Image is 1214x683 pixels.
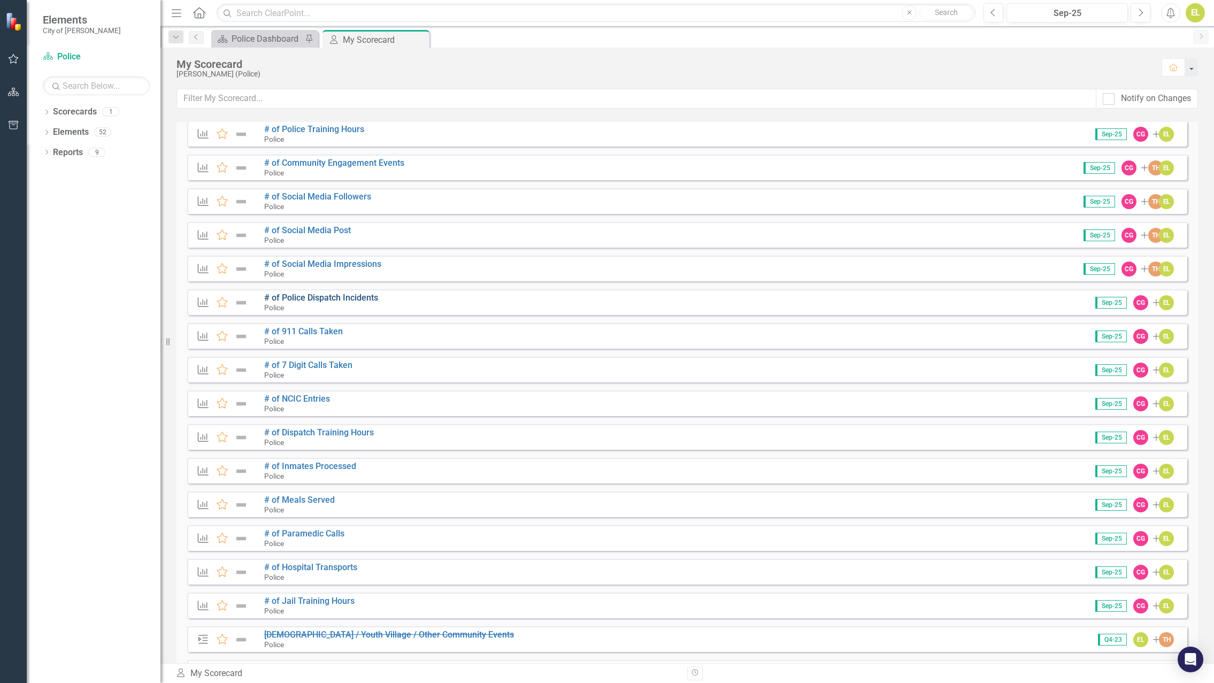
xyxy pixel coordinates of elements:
[1159,464,1174,479] div: EL
[234,263,248,275] img: Not Defined
[1159,497,1174,512] div: EL
[53,147,83,159] a: Reports
[102,108,119,117] div: 1
[919,5,973,20] button: Search
[4,11,25,32] img: ClearPoint Strategy
[264,404,284,413] small: Police
[1159,262,1174,277] div: EL
[94,128,111,137] div: 52
[264,124,364,134] a: # of Police Training Hours
[264,539,284,548] small: Police
[1121,93,1191,105] div: Notify on Changes
[1159,632,1174,647] div: TH
[1133,329,1148,344] div: CG
[264,202,284,211] small: Police
[264,495,335,505] a: # of Meals Served
[175,667,679,680] div: My Scorecard
[264,607,284,615] small: Police
[234,566,248,579] img: Not Defined
[935,8,958,17] span: Search
[1159,295,1174,310] div: EL
[1148,228,1163,243] div: TH
[264,630,514,640] a: [DEMOGRAPHIC_DATA] / Youth Village / Other Community Events
[53,106,97,118] a: Scorecards
[1133,295,1148,310] div: CG
[1159,430,1174,445] div: EL
[1159,598,1174,613] div: EL
[1133,396,1148,411] div: CG
[264,528,344,539] a: # of Paramedic Calls
[234,633,248,646] img: Not Defined
[264,303,284,312] small: Police
[1121,228,1136,243] div: CG
[234,162,248,174] img: Not Defined
[1084,229,1115,241] span: Sep-25
[264,168,284,177] small: Police
[264,472,284,480] small: Police
[1095,600,1127,612] span: Sep-25
[264,438,284,447] small: Police
[1159,565,1174,580] div: EL
[176,89,1096,109] input: Filter My Scorecard...
[234,128,248,141] img: Not Defined
[1133,497,1148,512] div: CG
[1133,565,1148,580] div: CG
[1148,262,1163,277] div: TH
[1178,647,1203,672] div: Open Intercom Messenger
[264,326,343,336] a: # of 911 Calls Taken
[43,51,150,63] a: Police
[264,337,284,346] small: Police
[264,135,284,143] small: Police
[264,360,352,370] a: # of 7 Digit Calls Taken
[264,427,374,438] a: # of Dispatch Training Hours
[1159,228,1174,243] div: EL
[1010,7,1124,20] div: Sep-25
[264,573,284,581] small: Police
[1095,128,1127,140] span: Sep-25
[264,259,381,269] a: # of Social Media Impressions
[1133,464,1148,479] div: CG
[88,148,105,157] div: 9
[264,225,351,235] a: # of Social Media Post
[1159,329,1174,344] div: EL
[53,126,89,139] a: Elements
[1095,465,1127,477] span: Sep-25
[234,465,248,478] img: Not Defined
[1148,194,1163,209] div: TH
[264,505,284,514] small: Police
[264,394,330,404] a: # of NCIC Entries
[1186,3,1205,22] button: EL
[1084,196,1115,208] span: Sep-25
[1133,363,1148,378] div: CG
[1095,331,1127,342] span: Sep-25
[264,293,378,303] a: # of Police Dispatch Incidents
[1133,430,1148,445] div: CG
[234,330,248,343] img: Not Defined
[1095,499,1127,511] span: Sep-25
[234,364,248,377] img: Not Defined
[234,532,248,545] img: Not Defined
[264,562,357,572] a: # of Hospital Transports
[1121,194,1136,209] div: CG
[1159,396,1174,411] div: EL
[234,195,248,208] img: Not Defined
[232,32,302,45] div: Police Dashboard
[234,229,248,242] img: Not Defined
[264,191,371,202] a: # of Social Media Followers
[1095,533,1127,544] span: Sep-25
[1159,531,1174,546] div: EL
[234,498,248,511] img: Not Defined
[264,596,355,606] a: # of Jail Training Hours
[1121,160,1136,175] div: CG
[264,236,284,244] small: Police
[264,640,284,649] small: Police
[1159,194,1174,209] div: EL
[214,32,302,45] a: Police Dashboard
[264,461,356,471] a: # of Inmates Processed
[234,431,248,444] img: Not Defined
[1095,432,1127,443] span: Sep-25
[1133,127,1148,142] div: CG
[1159,160,1174,175] div: EL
